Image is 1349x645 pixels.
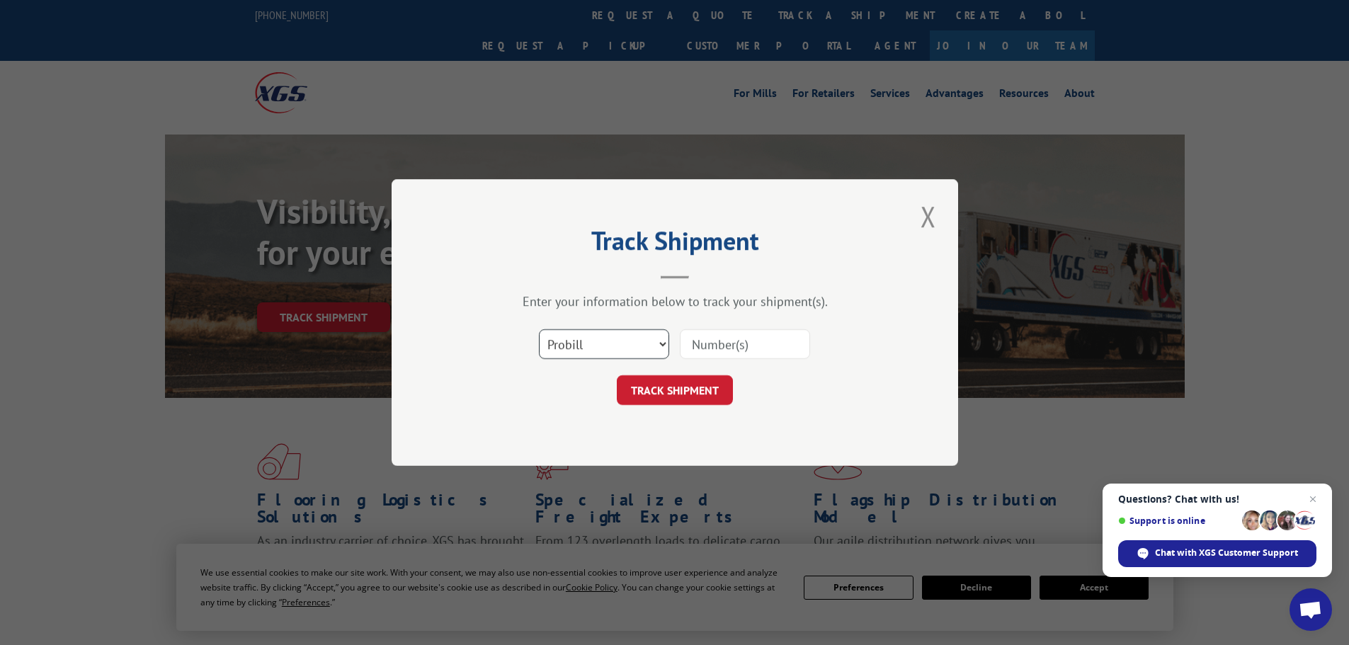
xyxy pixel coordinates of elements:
[617,375,733,405] button: TRACK SHIPMENT
[916,197,940,236] button: Close modal
[462,231,887,258] h2: Track Shipment
[1118,515,1237,526] span: Support is online
[462,293,887,309] div: Enter your information below to track your shipment(s).
[680,329,810,359] input: Number(s)
[1155,547,1298,559] span: Chat with XGS Customer Support
[1118,493,1316,505] span: Questions? Chat with us!
[1118,540,1316,567] span: Chat with XGS Customer Support
[1290,588,1332,631] a: Open chat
